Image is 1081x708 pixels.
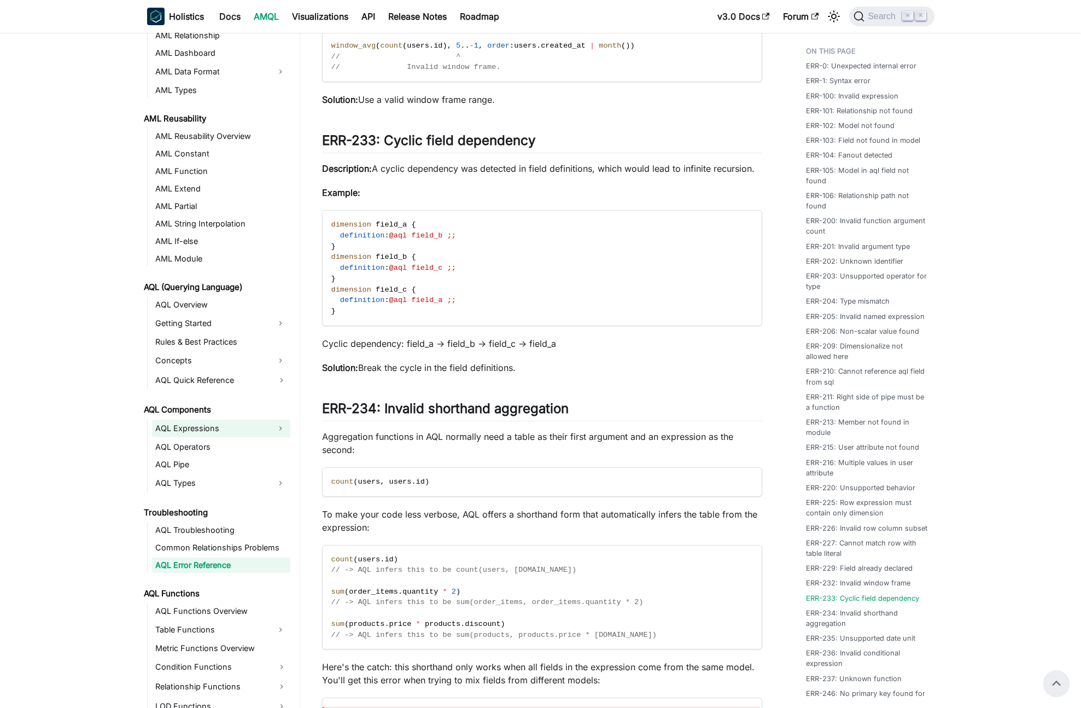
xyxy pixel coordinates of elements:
[152,603,290,619] a: AQL Functions Overview
[402,588,438,596] span: quantity
[864,11,902,21] span: Search
[358,478,380,486] span: users
[141,280,290,295] a: AQL (Querying Language)
[376,253,407,261] span: field_b
[806,241,910,252] a: ERR-201: Invalid argument type
[806,326,919,336] a: ERR-206: Non-scalar value found
[806,91,898,101] a: ERR-100: Invalid expression
[806,578,910,588] a: ERR-232: Invalid window frame
[331,555,354,564] span: count
[349,588,398,596] span: order_items
[806,271,928,292] a: ERR-203: Unsupported operator for type
[331,286,371,294] span: dimension
[411,286,416,294] span: {
[152,199,290,214] a: AML Partial
[902,11,913,21] kbd: ⌘
[147,8,165,25] img: Holistics
[425,478,429,486] span: )
[340,296,385,304] span: definition
[331,478,354,486] span: count
[152,45,290,61] a: AML Dashboard
[806,341,928,362] a: ERR-209: Dimensionalize not allowed here
[322,660,762,687] p: Here's the catch: this shorthand only works when all fields in the expression come from the same ...
[501,620,505,628] span: )
[331,63,501,71] span: // Invalid window frame.
[152,678,290,695] a: Relationship Functions
[331,620,344,628] span: sum
[384,296,389,304] span: :
[141,402,290,417] a: AQL Components
[389,264,456,272] span: @aql field_c ;;
[447,42,452,50] span: ,
[806,563,913,573] a: ERR-229: Field already declared
[398,588,402,596] span: .
[806,256,903,266] a: ERR-202: Unknown identifier
[322,132,762,153] h2: ERR-233: Cyclic field dependency
[331,53,461,61] span: // ^
[416,478,425,486] span: id
[322,337,762,350] p: Cyclic dependency: field_a -> field_b -> field_c -> field_a
[599,42,621,50] span: month
[344,588,349,596] span: (
[389,620,412,628] span: price
[141,586,290,601] a: AQL Functions
[322,162,762,175] p: A cyclic dependency was detected in field definitions, which would lead to infinite recursion.
[271,63,290,80] button: Expand sidebar category 'AML Data Format'
[474,42,478,50] span: 1
[322,508,762,534] p: To make your code less verbose, AQL offers a shorthand form that automatically infers the table f...
[152,457,290,472] a: AQL Pipe
[621,42,626,50] span: (
[331,220,371,229] span: dimension
[340,264,385,272] span: definition
[465,42,469,50] span: .
[152,641,290,656] a: Metric Functions Overview
[452,588,456,596] span: 2
[456,588,460,596] span: )
[271,315,290,332] button: Expand sidebar category 'Getting Started'
[285,8,355,25] a: Visualizations
[331,588,344,596] span: sum
[1043,670,1070,697] button: Scroll back to top
[806,417,928,438] a: ERR-213: Member not found in module
[152,297,290,312] a: AQL Overview
[152,234,290,249] a: AML If-else
[394,555,398,564] span: )
[152,372,290,389] a: AQL Quick Reference
[806,593,919,603] a: ERR-233: Cyclic field dependency
[806,648,928,669] a: ERR-236: Invalid conditional expression
[152,334,290,350] a: Rules & Best Practices
[152,216,290,231] a: AML String Interpolation
[510,42,514,50] span: :
[382,8,453,25] a: Release Notes
[331,253,371,261] span: dimension
[806,296,890,306] a: ERR-204: Type mismatch
[402,42,407,50] span: (
[453,8,506,25] a: Roadmap
[806,165,928,186] a: ERR-105: Model in aql field not found
[429,42,434,50] span: .
[147,8,204,25] a: HolisticsHolistics
[380,555,384,564] span: .
[411,220,416,229] span: {
[411,253,416,261] span: {
[271,621,290,639] button: Expand sidebar category 'Table Functions'
[152,352,271,369] a: Concepts
[806,311,925,322] a: ERR-205: Invalid named expression
[806,457,928,478] a: ERR-216: Multiple values in user attribute
[806,106,913,116] a: ERR-101: Relationship not found
[849,7,934,26] button: Search (Command+K)
[322,94,358,105] strong: Solution:
[322,430,762,456] p: Aggregation functions in AQL normally need a table as their first argument and an expression as t...
[806,633,915,643] a: ERR-235: Unsupported date unit
[380,42,402,50] span: count
[247,8,285,25] a: AMQL
[271,474,290,492] button: Expand sidebar category 'AQL Types'
[806,523,927,533] a: ERR-226: Invalid row column subset
[389,296,456,304] span: @aql field_a ;;
[456,42,460,50] span: 5
[152,558,290,573] a: AQL Error Reference
[331,242,336,251] span: }
[806,442,919,452] a: ERR-215: User attribute not found
[806,216,928,236] a: ERR-200: Invalid function argument count
[152,621,271,639] a: Table Functions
